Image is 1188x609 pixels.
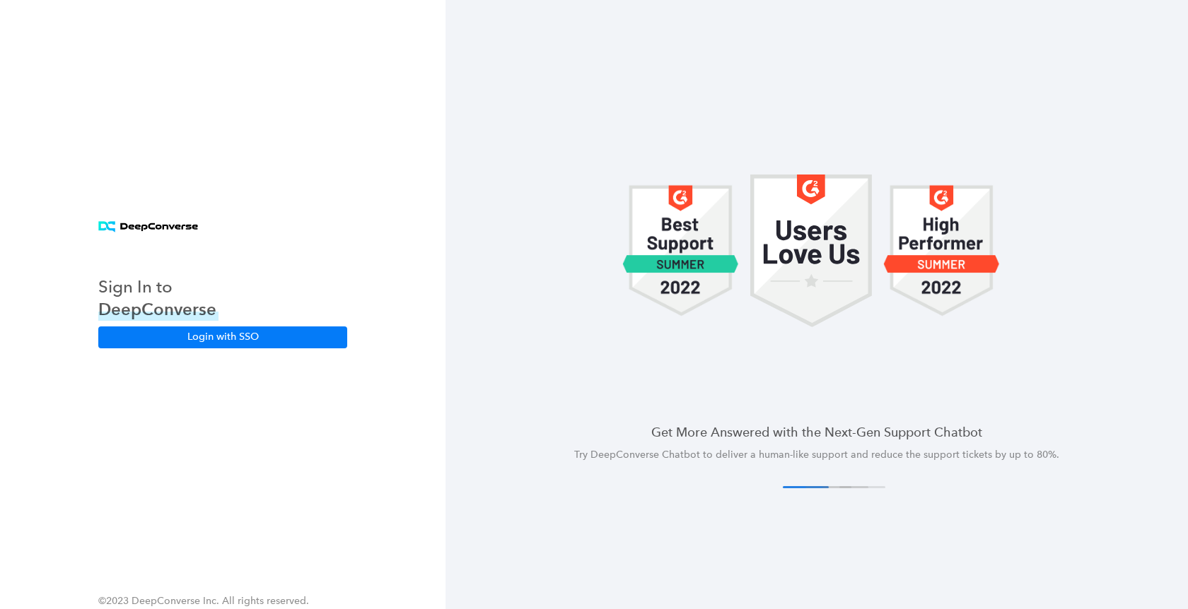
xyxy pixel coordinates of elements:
button: 2 [805,486,851,488]
img: carousel 1 [883,175,1001,327]
button: 1 [783,486,829,488]
img: carousel 1 [622,175,740,327]
h3: DeepConverse [98,298,219,321]
h3: Sign In to [98,276,219,298]
h4: Get More Answered with the Next-Gen Support Chatbot [479,423,1154,441]
button: 3 [822,486,868,488]
span: ©2023 DeepConverse Inc. All rights reserved. [98,595,309,607]
img: carousel 1 [750,175,871,327]
img: horizontal logo [98,221,198,233]
button: Login with SSO [98,326,347,348]
span: Try DeepConverse Chatbot to deliver a human-like support and reduce the support tickets by up to ... [574,449,1059,461]
button: 4 [839,486,885,488]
